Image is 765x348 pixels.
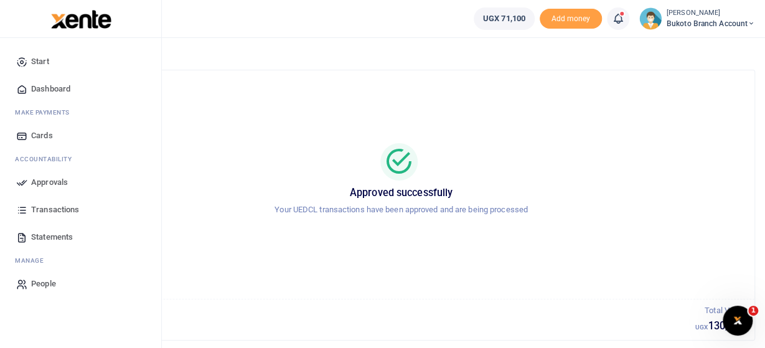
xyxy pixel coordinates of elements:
[748,306,758,316] span: 1
[31,83,70,95] span: Dashboard
[31,55,49,68] span: Start
[21,108,70,117] span: ake Payments
[639,7,662,30] img: profile-user
[10,196,151,223] a: Transactions
[51,10,111,29] img: logo-large
[63,187,739,199] h5: Approved successfully
[24,154,72,164] span: countability
[540,9,602,29] span: Add money
[639,7,755,30] a: profile-user [PERSON_NAME] Bukoto Branch account
[58,304,695,317] p: Total Transactions
[10,223,151,251] a: Statements
[10,75,151,103] a: Dashboard
[10,103,151,122] li: M
[63,204,739,217] p: Your UEDCL transactions have been approved and are being processed
[540,9,602,29] li: Toup your wallet
[540,13,602,22] a: Add money
[21,256,44,265] span: anage
[10,270,151,298] a: People
[50,14,111,23] a: logo-small logo-large logo-large
[483,12,525,25] span: UGX 71,100
[10,122,151,149] a: Cards
[31,231,73,243] span: Statements
[723,306,753,336] iframe: Intercom live chat
[695,304,744,317] p: Total Value
[10,169,151,196] a: Approvals
[31,176,68,189] span: Approvals
[469,7,540,30] li: Wallet ballance
[695,324,708,331] small: UGX
[10,251,151,270] li: M
[474,7,535,30] a: UGX 71,100
[667,8,755,19] small: [PERSON_NAME]
[10,149,151,169] li: Ac
[31,129,53,142] span: Cards
[695,320,744,332] h5: 130,000
[31,204,79,216] span: Transactions
[10,48,151,75] a: Start
[58,320,695,332] h5: 1
[667,18,755,29] span: Bukoto Branch account
[31,278,56,290] span: People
